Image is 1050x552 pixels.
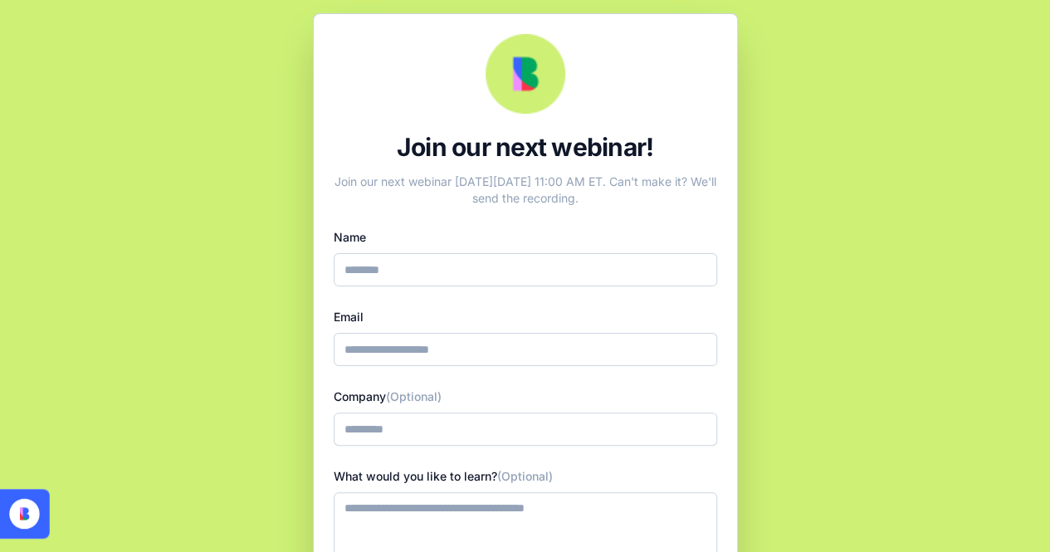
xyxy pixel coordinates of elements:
[334,132,717,162] div: Join our next webinar!
[334,310,364,324] label: Email
[497,469,553,483] span: (Optional)
[334,469,553,483] label: What would you like to learn?
[334,230,366,244] label: Name
[334,167,717,207] div: Join our next webinar [DATE][DATE] 11:00 AM ET. Can't make it? We'll send the recording.
[334,389,442,403] label: Company
[486,34,565,114] img: Webinar Logo
[386,389,442,403] span: (Optional)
